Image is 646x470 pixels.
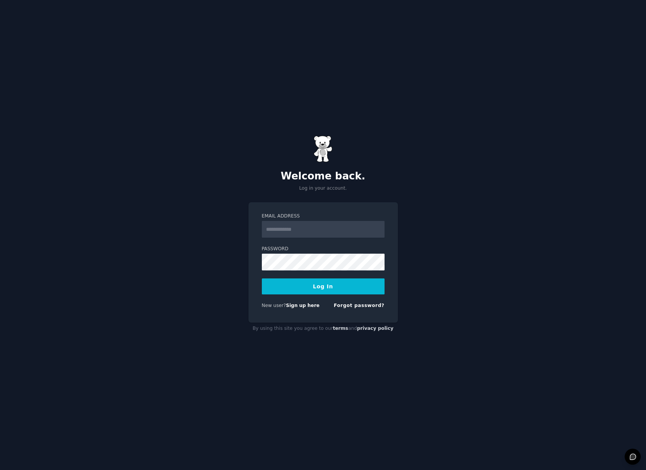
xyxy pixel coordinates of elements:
img: Gummy Bear [314,136,333,162]
p: Log in your account. [248,185,398,192]
a: Sign up here [286,303,319,308]
a: Forgot password? [334,303,385,308]
a: terms [333,326,348,331]
div: By using this site you agree to our and [248,323,398,335]
span: New user? [262,303,286,308]
button: Log In [262,278,385,294]
label: Password [262,246,385,253]
h2: Welcome back. [248,170,398,182]
label: Email Address [262,213,385,220]
a: privacy policy [357,326,394,331]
